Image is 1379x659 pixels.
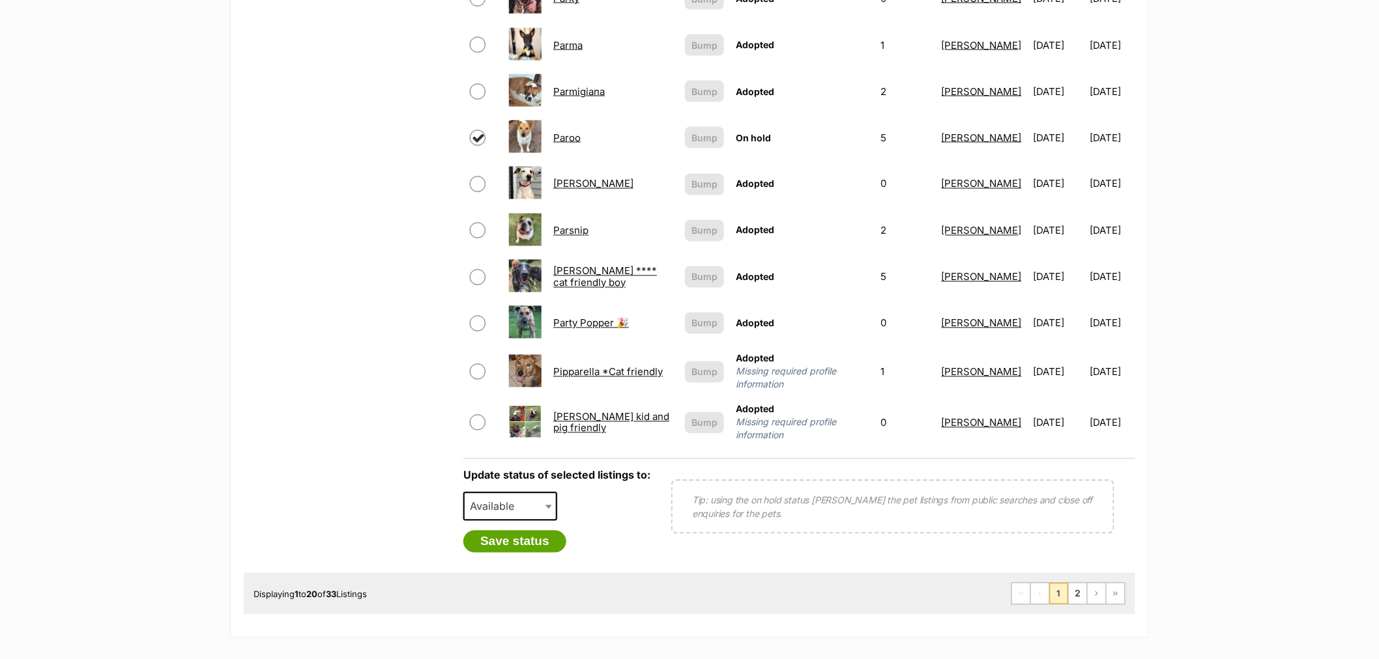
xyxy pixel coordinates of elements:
span: Adopted [736,272,774,283]
td: [DATE] [1090,398,1134,447]
span: Bump [691,178,718,191]
label: Update status of selected listings to: [463,469,650,482]
span: Available [463,492,557,521]
td: 0 [876,301,935,346]
td: [DATE] [1028,115,1089,160]
span: Bump [691,365,718,379]
button: Bump [685,313,724,334]
button: Bump [685,127,724,148]
a: Parma [553,39,583,51]
span: Bump [691,416,718,430]
span: Adopted [736,86,774,97]
span: Bump [691,224,718,238]
a: [PERSON_NAME] [942,366,1022,378]
td: [DATE] [1028,347,1089,397]
span: Adopted [736,178,774,189]
button: Bump [685,220,724,242]
a: Next page [1088,583,1106,604]
td: [DATE] [1090,115,1134,160]
strong: 20 [306,589,317,600]
img: Prince Sparky kid and pig friendly [509,406,542,438]
img: Parmigiana [509,74,542,107]
a: [PERSON_NAME] [942,225,1022,237]
td: 0 [876,161,935,206]
span: Bump [691,38,718,52]
span: Bump [691,270,718,284]
td: [DATE] [1028,301,1089,346]
img: Party Popper 🎉 [509,306,542,339]
a: [PERSON_NAME] [942,417,1022,429]
span: Displaying to of Listings [254,589,367,600]
span: On hold [736,132,771,143]
a: [PERSON_NAME] **** cat friendly boy [553,265,657,288]
span: Adopted [736,353,774,364]
a: Paroo [553,132,581,144]
a: [PERSON_NAME] [942,178,1022,190]
button: Bump [685,81,724,102]
span: Adopted [736,318,774,329]
td: [DATE] [1090,208,1134,253]
a: Last page [1107,583,1125,604]
td: 1 [876,347,935,397]
a: [PERSON_NAME] [553,178,633,190]
a: [PERSON_NAME] [942,317,1022,329]
span: Bump [691,316,718,330]
a: [PERSON_NAME] [942,271,1022,283]
strong: 1 [295,589,298,600]
a: Page 2 [1069,583,1087,604]
span: Adopted [736,404,774,415]
button: Bump [685,174,724,195]
td: [DATE] [1028,255,1089,300]
a: Party Popper 🎉 [553,317,629,329]
button: Bump [685,266,724,288]
a: [PERSON_NAME] [942,132,1022,144]
a: [PERSON_NAME] [942,39,1022,51]
td: [DATE] [1028,23,1089,68]
td: [DATE] [1090,347,1134,397]
td: [DATE] [1028,208,1089,253]
td: [DATE] [1090,23,1134,68]
span: Available [465,498,527,516]
td: [DATE] [1090,301,1134,346]
td: 5 [876,115,935,160]
span: Bump [691,131,718,145]
a: Parmigiana [553,85,605,98]
span: Adopted [736,39,774,50]
button: Save status [463,531,566,553]
button: Bump [685,412,724,434]
td: 1 [876,23,935,68]
span: First page [1012,583,1030,604]
span: Page 1 [1050,583,1068,604]
span: Adopted [736,225,774,236]
td: 0 [876,398,935,447]
a: [PERSON_NAME] [942,85,1022,98]
a: Parsnip [553,225,588,237]
a: [PERSON_NAME] kid and pig friendly [553,411,669,434]
td: [DATE] [1090,255,1134,300]
a: Pipparella *Cat friendly [553,366,663,378]
img: Parry [509,167,542,199]
nav: Pagination [1011,583,1125,605]
td: 2 [876,69,935,114]
td: [DATE] [1090,69,1134,114]
td: [DATE] [1028,161,1089,206]
td: [DATE] [1090,161,1134,206]
span: Bump [691,85,718,98]
td: [DATE] [1028,398,1089,447]
td: 2 [876,208,935,253]
button: Bump [685,361,724,383]
td: 5 [876,255,935,300]
span: Missing required profile information [736,416,869,442]
img: Parsons **** cat friendly boy [509,260,542,292]
strong: 33 [326,589,336,600]
p: Tip: using the on hold status [PERSON_NAME] the pet listings from public searches and close off e... [692,494,1094,521]
span: Previous page [1031,583,1049,604]
img: Pipparella *Cat friendly [509,355,542,387]
td: [DATE] [1028,69,1089,114]
button: Bump [685,35,724,56]
span: Missing required profile information [736,365,869,391]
